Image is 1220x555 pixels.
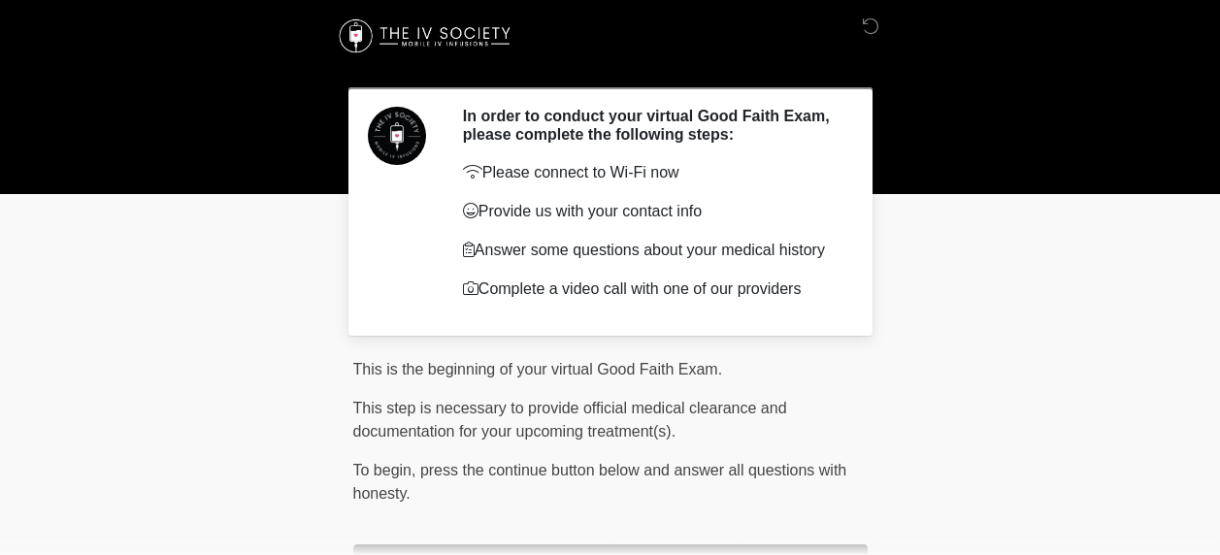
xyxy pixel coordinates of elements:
[353,400,787,440] span: This step is necessary to provide official medical clearance and documentation for your upcoming ...
[353,361,723,377] span: This is the beginning of your virtual Good Faith Exam.
[463,161,839,184] p: Please connect to Wi-Fi now
[353,462,847,502] span: To begin, ﻿﻿﻿﻿﻿﻿﻿press the continue button below and answer all questions with honesty.
[334,15,519,58] img: The IV Society Logo
[463,200,839,223] p: Provide us with your contact info
[463,239,839,262] p: Answer some questions about your medical history
[368,107,426,165] img: Agent Avatar
[463,277,839,301] p: Complete a video call with one of our providers
[463,107,839,144] h2: In order to conduct your virtual Good Faith Exam, please complete the following steps:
